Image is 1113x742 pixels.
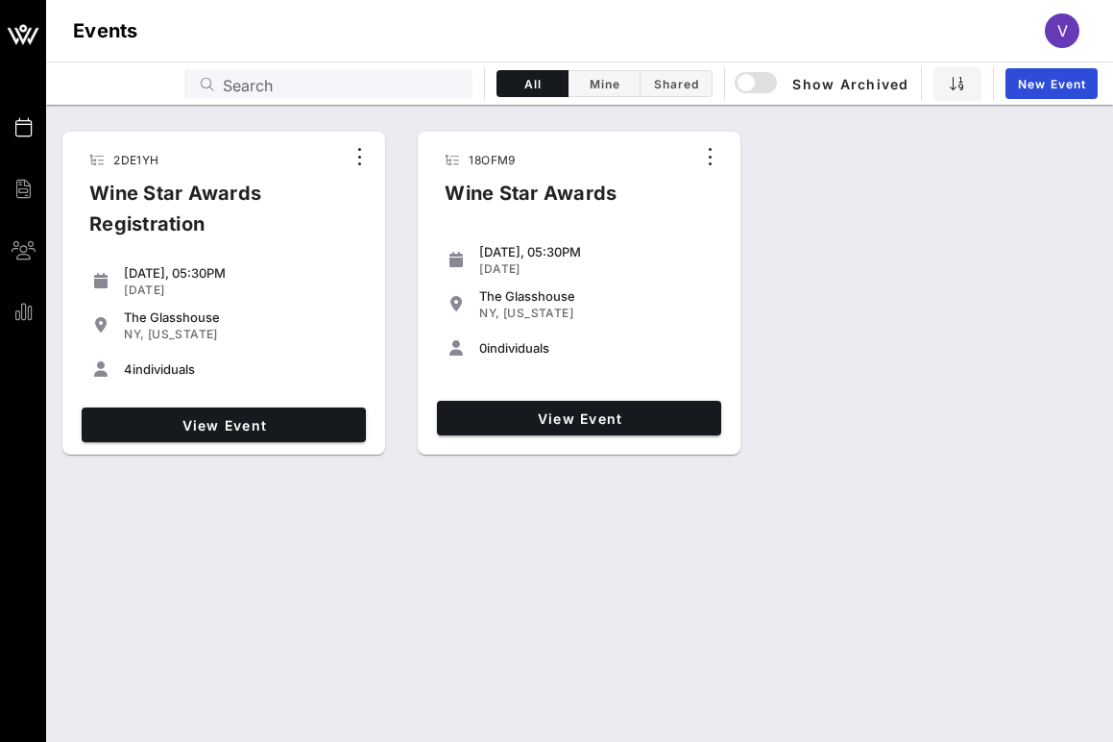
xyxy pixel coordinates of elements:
[437,401,721,435] a: View Event
[429,178,632,224] div: Wine Star Awards
[1045,13,1079,48] div: V
[641,70,713,97] button: Shared
[479,340,714,356] div: individuals
[580,77,628,91] span: Mine
[503,306,573,320] span: [US_STATE]
[479,288,714,304] div: The Glasshouse
[652,77,700,91] span: Shared
[479,261,714,277] div: [DATE]
[496,70,569,97] button: All
[124,361,358,377] div: individuals
[89,417,358,433] span: View Event
[124,309,358,325] div: The Glasshouse
[124,327,144,341] span: NY,
[738,72,908,95] span: Show Archived
[509,77,556,91] span: All
[469,153,515,167] span: 18OFM9
[1057,21,1068,40] span: V
[479,340,487,356] span: 0
[445,410,714,427] span: View Event
[74,178,344,255] div: Wine Star Awards Registration
[1017,77,1086,91] span: New Event
[1005,68,1098,99] a: New Event
[479,244,714,260] div: [DATE], 05:30PM
[124,361,133,377] span: 4
[82,408,366,442] a: View Event
[124,283,358,298] div: [DATE]
[569,70,641,97] button: Mine
[124,265,358,281] div: [DATE], 05:30PM
[737,66,909,101] button: Show Archived
[73,15,138,46] h1: Events
[148,327,218,341] span: [US_STATE]
[479,306,499,320] span: NY,
[113,153,158,167] span: 2DE1YH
